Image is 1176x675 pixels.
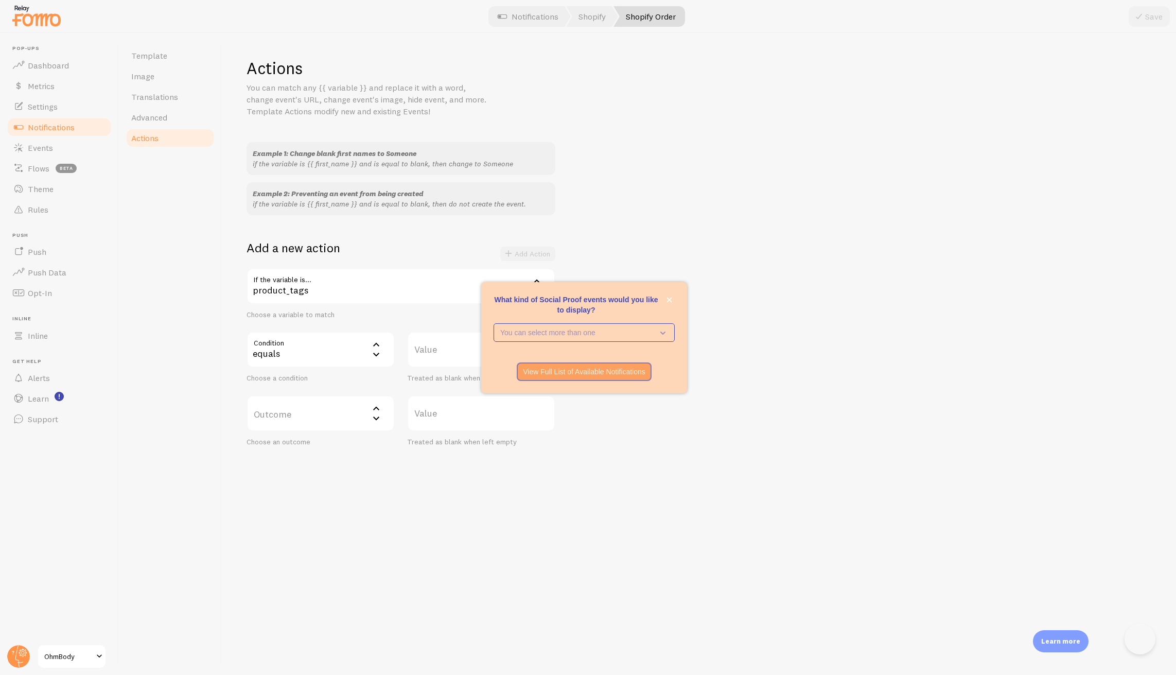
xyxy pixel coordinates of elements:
a: Flows beta [6,158,112,179]
a: Advanced [125,107,215,128]
h1: Actions [247,58,1151,79]
span: Template [131,50,167,61]
p: You can select more than one [500,327,654,338]
span: Dashboard [28,60,69,71]
div: Choose a variable to match [247,310,555,320]
a: Alerts [6,368,112,388]
span: Flows [28,163,49,174]
span: OhmBody [44,650,93,663]
a: Support [6,409,112,429]
p: View Full List of Available Notifications [523,367,645,377]
p: Learn more [1041,636,1080,646]
a: Actions [125,128,215,148]
span: Pop-ups [12,45,112,52]
p: You can match any {{ variable }} and replace it with a word, change event's URL, change event's i... [247,82,494,117]
a: OhmBody [37,644,107,669]
span: Metrics [28,81,55,91]
button: You can select more than one [494,323,675,342]
span: Example 2: Preventing an event from being created [253,189,424,198]
button: close, [664,295,675,305]
span: Learn [28,393,49,404]
a: Template [125,45,215,66]
p: if the variable is {{ first_name }} and is equal to blank, then do not create the event. [253,199,549,209]
img: fomo-relay-logo-orange.svg [11,3,62,29]
p: if the variable is {{ first_name }} and is equal to blank, then change to Someone [253,159,549,169]
div: Choose an outcome [247,438,395,447]
a: Opt-In [6,283,112,303]
div: equals [247,332,395,368]
div: What kind of Social Proof events would you like to display? [481,282,687,393]
a: Rules [6,199,112,220]
h2: Add a new action [247,240,340,256]
a: Image [125,66,215,86]
a: Push Data [6,262,112,283]
span: Push [28,247,46,257]
span: Rules [28,204,48,215]
span: Notifications [28,122,75,132]
span: Inline [28,331,48,341]
p: What kind of Social Proof events would you like to display? [494,295,675,315]
span: Actions [131,133,159,143]
a: Inline [6,325,112,346]
svg: <p>Watch New Feature Tutorials!</p> [55,392,64,401]
label: Outcome [247,395,395,431]
a: Dashboard [6,55,112,76]
span: Alerts [28,373,50,383]
a: Learn [6,388,112,409]
div: Treated as blank when left empty [407,374,555,383]
span: Push [12,232,112,239]
span: Theme [28,184,54,194]
a: Push [6,241,112,262]
span: Support [28,414,58,424]
span: beta [56,164,77,173]
span: Get Help [12,358,112,365]
span: Settings [28,101,58,112]
span: Push Data [28,267,66,278]
div: Choose a condition [247,374,395,383]
div: product_tags [247,268,555,304]
a: Settings [6,96,112,117]
div: Learn more [1033,630,1089,652]
div: Treated as blank when left empty [407,438,555,447]
iframe: Help Scout Beacon - Open [1125,624,1155,654]
span: Opt-In [28,288,52,298]
a: Metrics [6,76,112,96]
a: Theme [6,179,112,199]
a: Events [6,137,112,158]
a: Notifications [6,117,112,137]
span: Image [131,71,154,81]
span: Example 1: Change blank first names to Someone [253,149,416,158]
span: Inline [12,316,112,322]
span: Translations [131,92,178,102]
a: Translations [125,86,215,107]
button: View Full List of Available Notifications [517,362,652,381]
label: Value [407,395,555,431]
span: Advanced [131,112,167,123]
span: Events [28,143,53,153]
label: Value [407,332,555,368]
